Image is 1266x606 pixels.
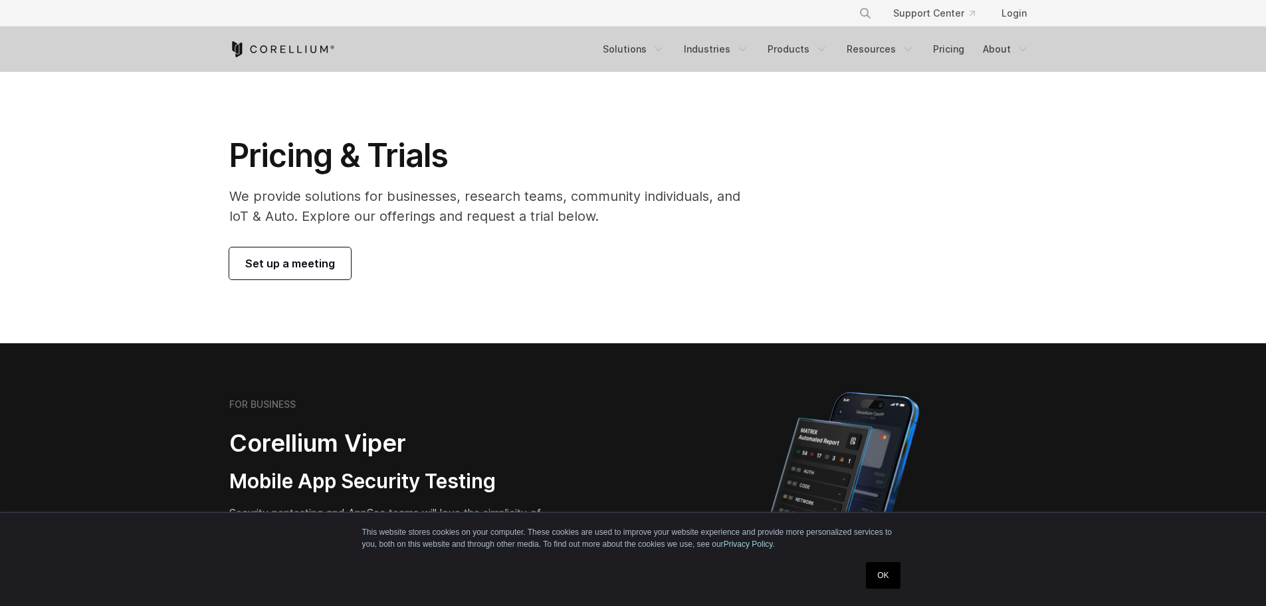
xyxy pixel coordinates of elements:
[362,526,904,550] p: This website stores cookies on your computer. These cookies are used to improve your website expe...
[229,505,570,553] p: Security pentesting and AppSec teams will love the simplicity of automated report generation comb...
[595,37,1037,61] div: Navigation Menu
[839,37,922,61] a: Resources
[883,1,986,25] a: Support Center
[229,41,335,57] a: Corellium Home
[245,255,335,271] span: Set up a meeting
[229,136,759,176] h1: Pricing & Trials
[925,37,972,61] a: Pricing
[229,398,296,410] h6: FOR BUSINESS
[991,1,1037,25] a: Login
[229,247,351,279] a: Set up a meeting
[975,37,1037,61] a: About
[229,186,759,226] p: We provide solutions for businesses, research teams, community individuals, and IoT & Auto. Explo...
[595,37,673,61] a: Solutions
[724,539,775,549] a: Privacy Policy.
[229,469,570,494] h3: Mobile App Security Testing
[843,1,1037,25] div: Navigation Menu
[853,1,877,25] button: Search
[866,562,900,589] a: OK
[676,37,757,61] a: Industries
[760,37,836,61] a: Products
[229,428,570,458] h2: Corellium Viper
